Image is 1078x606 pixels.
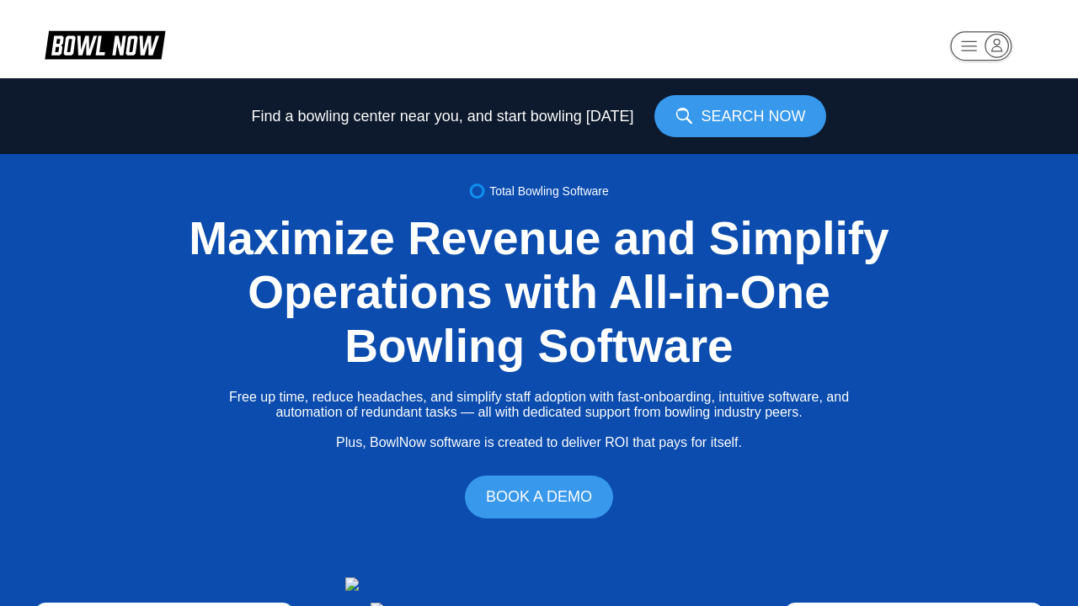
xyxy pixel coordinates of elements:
a: BOOK A DEMO [465,476,613,518]
a: SEARCH NOW [654,95,826,137]
span: Find a bowling center near you, and start bowling [DATE] [252,108,634,125]
span: Total Bowling Software [489,184,609,198]
p: Free up time, reduce headaches, and simplify staff adoption with fast-onboarding, intuitive softw... [229,390,849,450]
div: Maximize Revenue and Simplify Operations with All-in-One Bowling Software [160,211,918,373]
